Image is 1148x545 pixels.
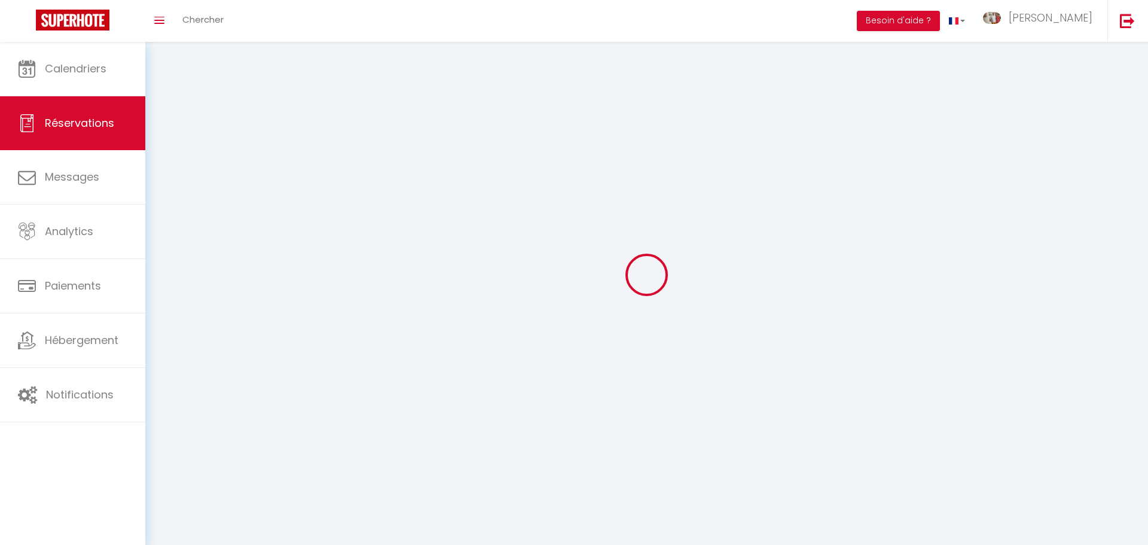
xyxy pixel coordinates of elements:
span: [PERSON_NAME] [1009,10,1092,25]
span: Chercher [182,13,224,26]
span: Calendriers [45,61,106,76]
span: Messages [45,169,99,184]
img: logout [1120,13,1135,28]
span: Notifications [46,387,114,402]
span: Analytics [45,224,93,239]
button: Besoin d'aide ? [857,11,940,31]
span: Hébergement [45,333,118,348]
span: Paiements [45,278,101,293]
span: Réservations [45,115,114,130]
img: Super Booking [36,10,109,31]
img: ... [983,12,1001,24]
